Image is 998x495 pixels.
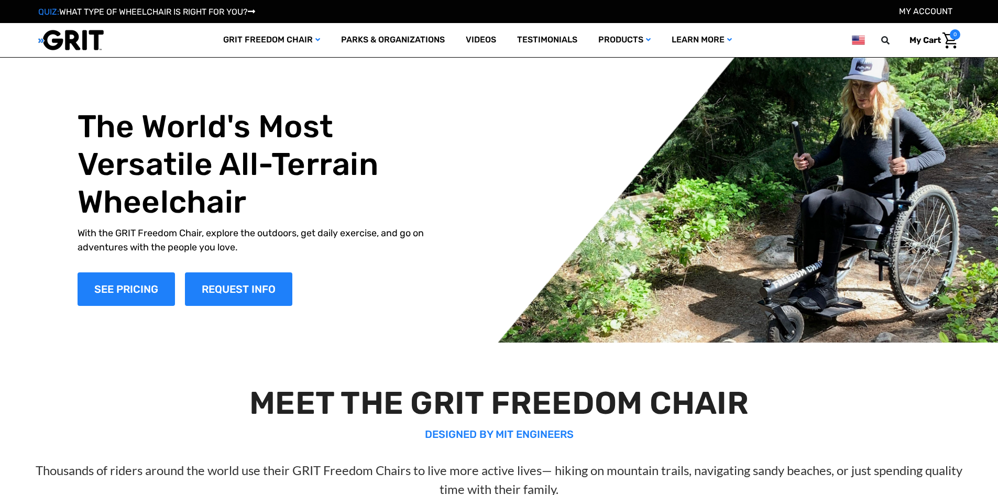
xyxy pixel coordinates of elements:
a: Videos [455,23,507,57]
h2: MEET THE GRIT FREEDOM CHAIR [25,384,973,422]
span: QUIZ: [38,7,59,17]
a: Parks & Organizations [331,23,455,57]
img: us.png [852,34,864,47]
img: GRIT All-Terrain Wheelchair and Mobility Equipment [38,29,104,51]
input: Search [886,29,902,51]
p: DESIGNED BY MIT ENGINEERS [25,426,973,442]
span: My Cart [909,35,941,45]
a: Slide number 1, Request Information [185,272,292,306]
a: Account [899,6,952,16]
a: Products [588,23,661,57]
a: Testimonials [507,23,588,57]
a: GRIT Freedom Chair [213,23,331,57]
span: 0 [950,29,960,40]
p: With the GRIT Freedom Chair, explore the outdoors, get daily exercise, and go on adventures with ... [78,226,447,255]
a: Shop Now [78,272,175,306]
h1: The World's Most Versatile All-Terrain Wheelchair [78,108,447,221]
img: Cart [942,32,958,49]
a: QUIZ:WHAT TYPE OF WHEELCHAIR IS RIGHT FOR YOU? [38,7,255,17]
a: Learn More [661,23,742,57]
a: Cart with 0 items [902,29,960,51]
